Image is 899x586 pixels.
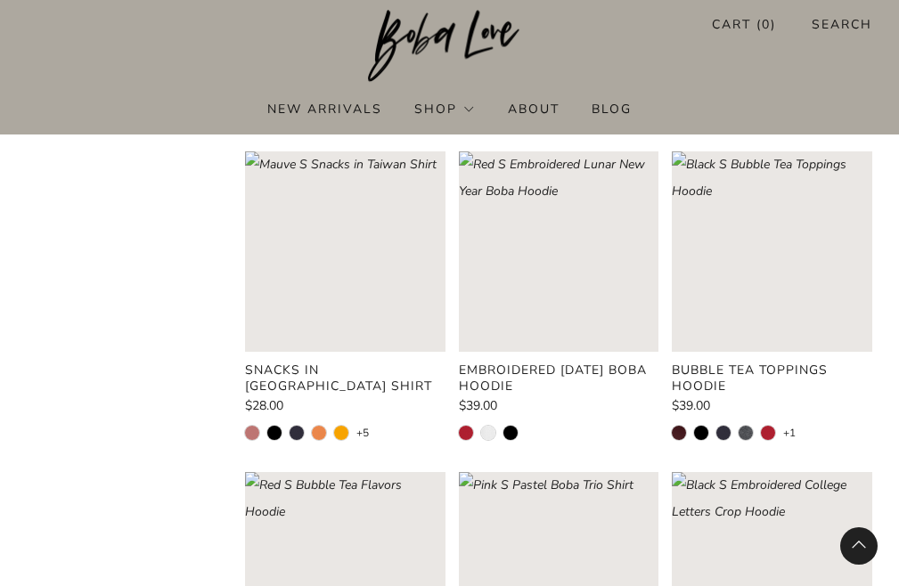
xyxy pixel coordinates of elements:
a: Blog [592,94,632,123]
product-card-title: Embroidered [DATE] Boba Hoodie [459,362,647,395]
a: Boba Love [368,10,531,84]
span: $39.00 [672,397,710,414]
items-count: 0 [762,16,771,33]
a: Black S Bubble Tea Toppings Hoodie Maroon S Bubble Tea Toppings Hoodie Loading image: Maroon S Bu... [672,151,872,352]
product-card-title: Snacks in [GEOGRAPHIC_DATA] Shirt [245,362,432,395]
a: Mauve S Snacks in Taiwan Shirt Loading image: Mauve S Snacks in Taiwan Shirt [245,151,445,352]
a: New Arrivals [267,94,382,123]
a: About [508,94,560,123]
back-to-top-button: Back to top [840,527,878,565]
a: Red S Embroidered Lunar New Year Boba Hoodie Loading image: Red S Embroidered Lunar New Year Boba... [459,151,659,352]
a: Embroidered [DATE] Boba Hoodie [459,362,659,395]
image-skeleton: Loading image: Mauve S Snacks in Taiwan Shirt [245,151,445,352]
image-skeleton: Loading image: Maroon S Bubble Tea Toppings Hoodie [672,151,872,352]
a: Cart [712,10,776,39]
a: $39.00 [672,400,872,412]
img: Boba Love [368,10,531,83]
product-card-title: Bubble Tea Toppings Hoodie [672,362,828,395]
span: $39.00 [459,397,497,414]
a: Bubble Tea Toppings Hoodie [672,362,872,395]
image-skeleton: Loading image: Red S Embroidered Lunar New Year Boba Hoodie [459,151,659,352]
a: +1 [783,426,796,440]
a: +5 [356,426,369,440]
a: Search [812,10,872,39]
span: $28.00 [245,397,283,414]
a: Shop [414,94,475,123]
a: Snacks in [GEOGRAPHIC_DATA] Shirt [245,362,445,395]
a: $39.00 [459,400,659,412]
a: $28.00 [245,400,445,412]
